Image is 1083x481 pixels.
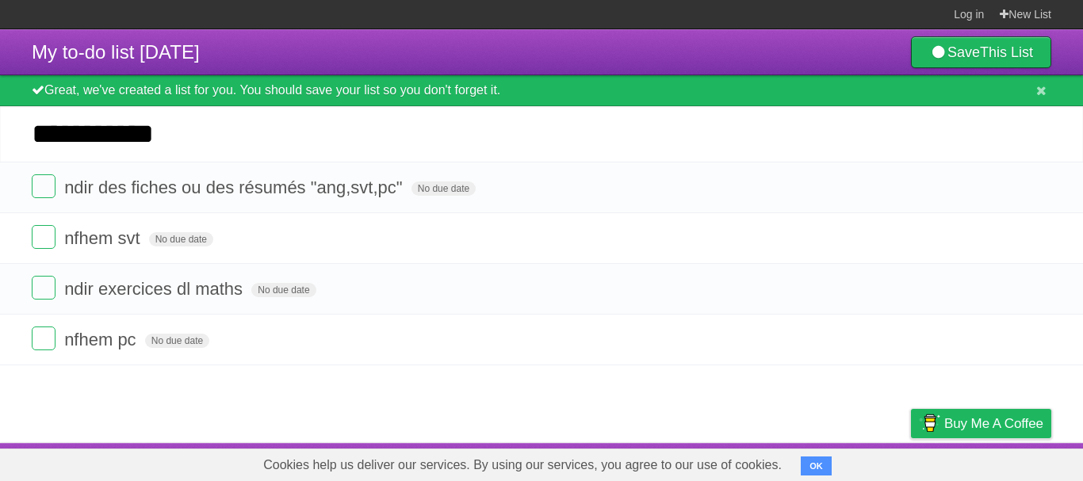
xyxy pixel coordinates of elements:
span: nfhem svt [64,228,144,248]
a: Privacy [890,447,932,477]
span: Buy me a coffee [944,410,1043,437]
b: This List [980,44,1033,60]
span: My to-do list [DATE] [32,41,200,63]
span: No due date [145,334,209,348]
label: Done [32,225,55,249]
label: Done [32,326,55,350]
label: Done [32,276,55,300]
a: Terms [836,447,871,477]
a: Developers [752,447,817,477]
label: Done [32,174,55,198]
span: ndir des fiches ou des résumés "ang,svt,pc" [64,178,407,197]
span: nfhem pc [64,330,140,349]
span: No due date [411,181,476,196]
button: OK [801,456,832,475]
img: Buy me a coffee [919,410,940,437]
a: Suggest a feature [951,447,1051,477]
span: No due date [251,283,316,297]
span: ndir exercices dl maths [64,279,247,299]
span: Cookies help us deliver our services. By using our services, you agree to our use of cookies. [247,449,798,481]
span: No due date [149,232,213,246]
a: Buy me a coffee [911,409,1051,438]
a: About [700,447,733,477]
a: SaveThis List [911,36,1051,68]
